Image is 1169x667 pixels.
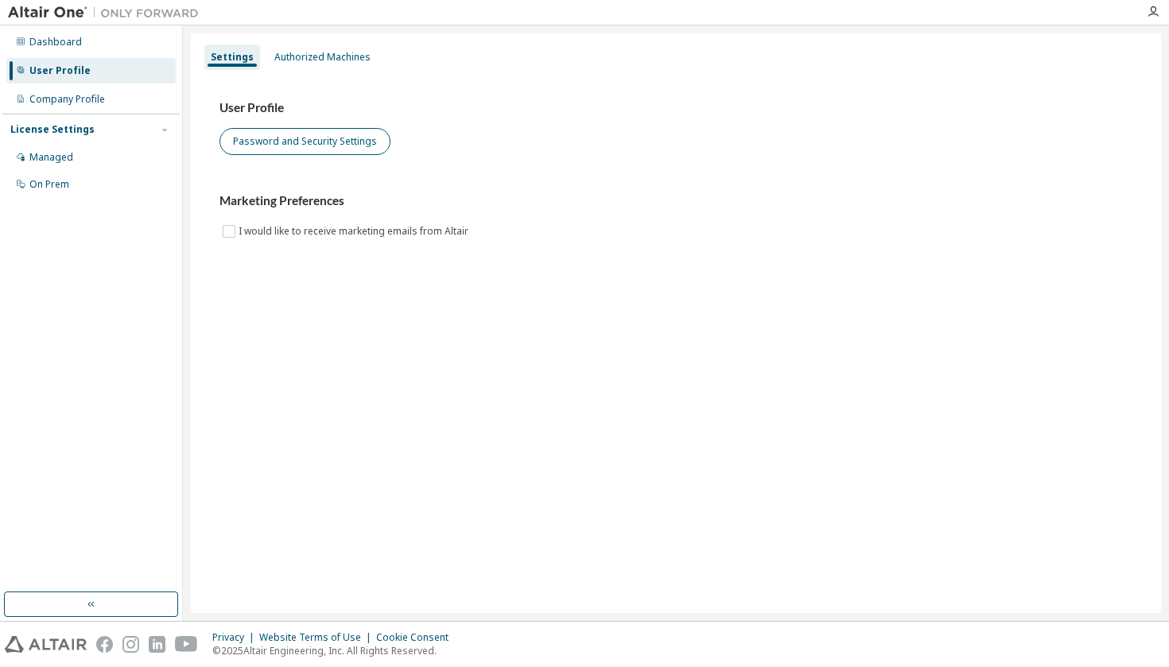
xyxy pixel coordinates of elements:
div: Managed [29,151,73,164]
div: Authorized Machines [274,51,371,64]
div: Website Terms of Use [259,631,376,644]
img: Altair One [8,5,207,21]
div: License Settings [10,123,95,136]
p: © 2025 Altair Engineering, Inc. All Rights Reserved. [212,644,458,657]
div: Dashboard [29,36,82,48]
h3: User Profile [219,100,1132,116]
div: User Profile [29,64,91,77]
div: Company Profile [29,93,105,106]
h3: Marketing Preferences [219,193,1132,209]
button: Password and Security Settings [219,128,390,155]
div: Privacy [212,631,259,644]
div: Cookie Consent [376,631,458,644]
img: altair_logo.svg [5,636,87,653]
img: facebook.svg [96,636,113,653]
img: linkedin.svg [149,636,165,653]
div: On Prem [29,178,69,191]
div: Settings [211,51,254,64]
label: I would like to receive marketing emails from Altair [239,222,472,241]
img: instagram.svg [122,636,139,653]
img: youtube.svg [175,636,198,653]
